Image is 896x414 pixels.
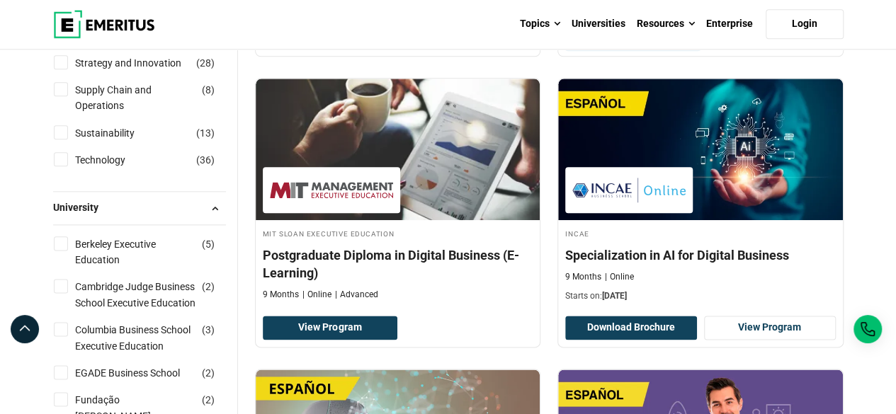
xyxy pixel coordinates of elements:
span: ( ) [196,125,215,141]
p: Online [302,289,331,301]
span: ( ) [202,236,215,252]
span: ( ) [202,279,215,294]
a: Columbia Business School Executive Education [75,322,224,354]
span: 2 [205,394,211,406]
span: 13 [200,127,211,139]
span: 2 [205,281,211,292]
span: 3 [205,324,211,335]
a: Strategy and Innovation [75,55,210,71]
p: Online [605,271,634,283]
a: Berkeley Executive Education [75,236,224,268]
span: ( ) [196,152,215,168]
span: University [53,200,110,215]
span: ( ) [196,55,215,71]
h4: Postgraduate Diploma in Digital Business (E-Learning) [263,246,533,282]
img: MIT Sloan Executive Education [270,174,393,206]
span: ( ) [202,365,215,381]
span: 28 [200,57,211,69]
img: Postgraduate Diploma in Digital Business (E-Learning) | Online Strategy and Innovation Course [256,79,540,220]
span: ( ) [202,322,215,338]
img: Specialization in AI for Digital Business | Online Technology Course [558,79,843,220]
a: Login [766,9,844,39]
span: ( ) [202,82,215,98]
p: Starts on: [565,290,836,302]
p: 9 Months [263,289,299,301]
button: Download Brochure [565,316,697,340]
span: 2 [205,367,211,379]
a: Supply Chain and Operations [75,82,224,114]
a: Strategy and Innovation Course by MIT Sloan Executive Education - MIT Sloan Executive Education M... [256,79,540,308]
a: View Program [263,316,398,340]
h4: INCAE [565,227,836,239]
span: 8 [205,84,211,96]
a: Sustainability [75,125,163,141]
h4: MIT Sloan Executive Education [263,227,533,239]
span: 36 [200,154,211,166]
a: Cambridge Judge Business School Executive Education [75,279,224,311]
span: [DATE] [602,291,627,301]
button: University [53,197,226,219]
a: EGADE Business School [75,365,208,381]
p: Advanced [335,289,378,301]
a: Technology [75,152,154,168]
span: 5 [205,238,211,250]
a: View Program [704,316,836,340]
span: ( ) [202,392,215,408]
h4: Specialization in AI for Digital Business [565,246,836,264]
img: INCAE [572,174,686,206]
a: Technology Course by INCAE - September 29, 2025 INCAE INCAE Specialization in AI for Digital Busi... [558,79,843,309]
p: 9 Months [565,271,601,283]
